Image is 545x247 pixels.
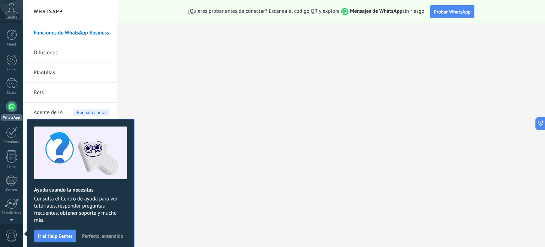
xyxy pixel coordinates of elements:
[34,195,127,224] span: Consulta el Centro de ayuda para ver tutoriales, responder preguntas frecuentes, obtener soporte ...
[350,8,402,15] strong: Mensajes de WhatsApp
[430,5,475,18] button: Probar WhatsApp
[23,83,117,103] li: Bots
[23,43,117,63] li: Difusiones
[73,109,110,116] span: Pruébalo ahora!
[34,187,127,193] h2: Ayuda cuando la necesitas
[1,211,22,216] div: Estadísticas
[1,68,22,73] div: Leads
[23,63,117,83] li: Plantillas
[34,230,76,242] button: Ir al Help Center
[1,91,22,95] div: Chats
[82,233,123,238] span: Perfecto, entendido
[434,9,471,15] span: Probar WhatsApp
[34,43,110,63] a: Difusiones
[1,42,22,47] div: Panel
[34,63,110,83] a: Plantillas
[1,114,22,121] div: WhatsApp
[188,8,424,15] span: ¿Quieres probar antes de conectar? Escanea el código QR y explora sin riesgo
[34,83,110,103] a: Bots
[23,103,117,122] li: Agente de IA
[38,233,72,238] span: Ir al Help Center
[1,188,22,193] div: Correo
[34,23,110,43] a: Funciones de WhatsApp Business
[1,140,22,145] div: Calendario
[79,231,126,241] button: Perfecto, entendido
[1,165,22,170] div: Listas
[6,15,17,20] span: Cuenta
[23,23,117,43] li: Funciones de WhatsApp Business
[34,103,63,123] span: Agente de IA
[34,103,110,123] a: Agente de IAPruébalo ahora!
